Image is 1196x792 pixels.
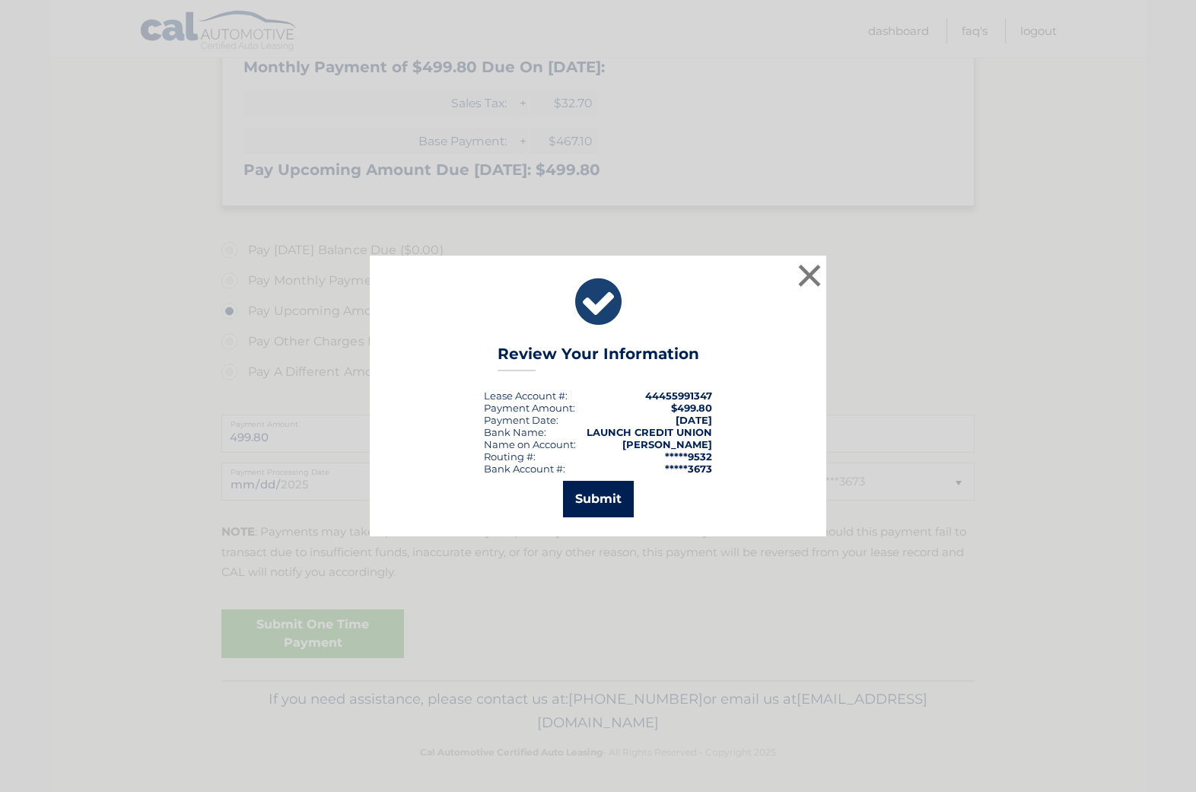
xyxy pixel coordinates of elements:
strong: [PERSON_NAME] [622,438,712,450]
div: Lease Account #: [484,390,568,402]
div: Routing #: [484,450,536,463]
span: [DATE] [676,414,712,426]
div: Bank Name: [484,426,546,438]
div: Bank Account #: [484,463,565,475]
h3: Review Your Information [498,345,699,371]
div: Payment Amount: [484,402,575,414]
div: Name on Account: [484,438,576,450]
strong: 44455991347 [645,390,712,402]
span: $499.80 [671,402,712,414]
button: × [794,260,825,291]
strong: LAUNCH CREDIT UNION [587,426,712,438]
button: Submit [563,481,634,517]
div: : [484,414,558,426]
span: Payment Date [484,414,556,426]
